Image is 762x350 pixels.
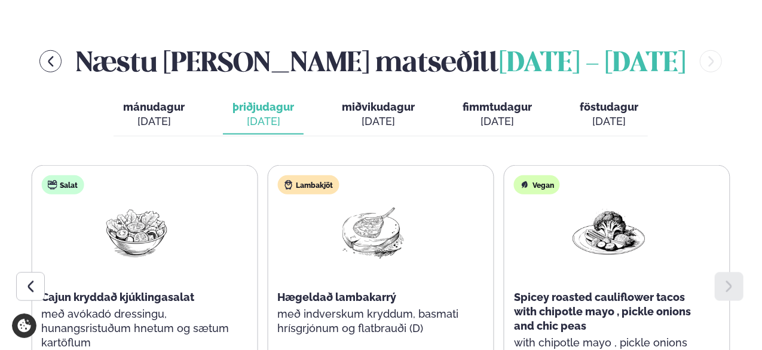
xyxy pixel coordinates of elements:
[520,180,530,190] img: Vegan.svg
[232,101,294,113] span: þriðjudagur
[76,42,686,81] h2: Næstu [PERSON_NAME] matseðill
[571,204,647,260] img: Vegan.png
[39,50,62,72] button: menu-btn-left
[41,291,194,303] span: Cajun kryddað kjúklingasalat
[580,101,638,113] span: föstudagur
[342,114,415,129] div: [DATE]
[223,95,304,135] button: þriðjudagur [DATE]
[123,101,185,113] span: mánudagur
[277,291,396,303] span: Hægeldað lambakarrý
[334,204,411,260] img: Lamb-Meat.png
[47,180,57,190] img: salad.svg
[700,50,722,72] button: menu-btn-right
[41,307,231,350] p: með avókadó dressingu, hunangsristuðum hnetum og sætum kartöflum
[114,95,194,135] button: mánudagur [DATE]
[463,114,532,129] div: [DATE]
[123,114,185,129] div: [DATE]
[277,307,467,336] p: með indverskum kryddum, basmati hrísgrjónum og flatbrauði (D)
[98,204,175,260] img: Salad.png
[580,114,638,129] div: [DATE]
[463,101,532,113] span: fimmtudagur
[283,180,293,190] img: Lamb.svg
[514,175,560,194] div: Vegan
[570,95,648,135] button: föstudagur [DATE]
[332,95,424,135] button: miðvikudagur [DATE]
[453,95,541,135] button: fimmtudagur [DATE]
[342,101,415,113] span: miðvikudagur
[41,175,84,194] div: Salat
[232,114,294,129] div: [DATE]
[499,51,686,77] span: [DATE] - [DATE]
[514,291,691,332] span: Spicey roasted cauliflower tacos with chipotle mayo , pickle onions and chic peas
[277,175,339,194] div: Lambakjöt
[12,314,36,338] a: Cookie settings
